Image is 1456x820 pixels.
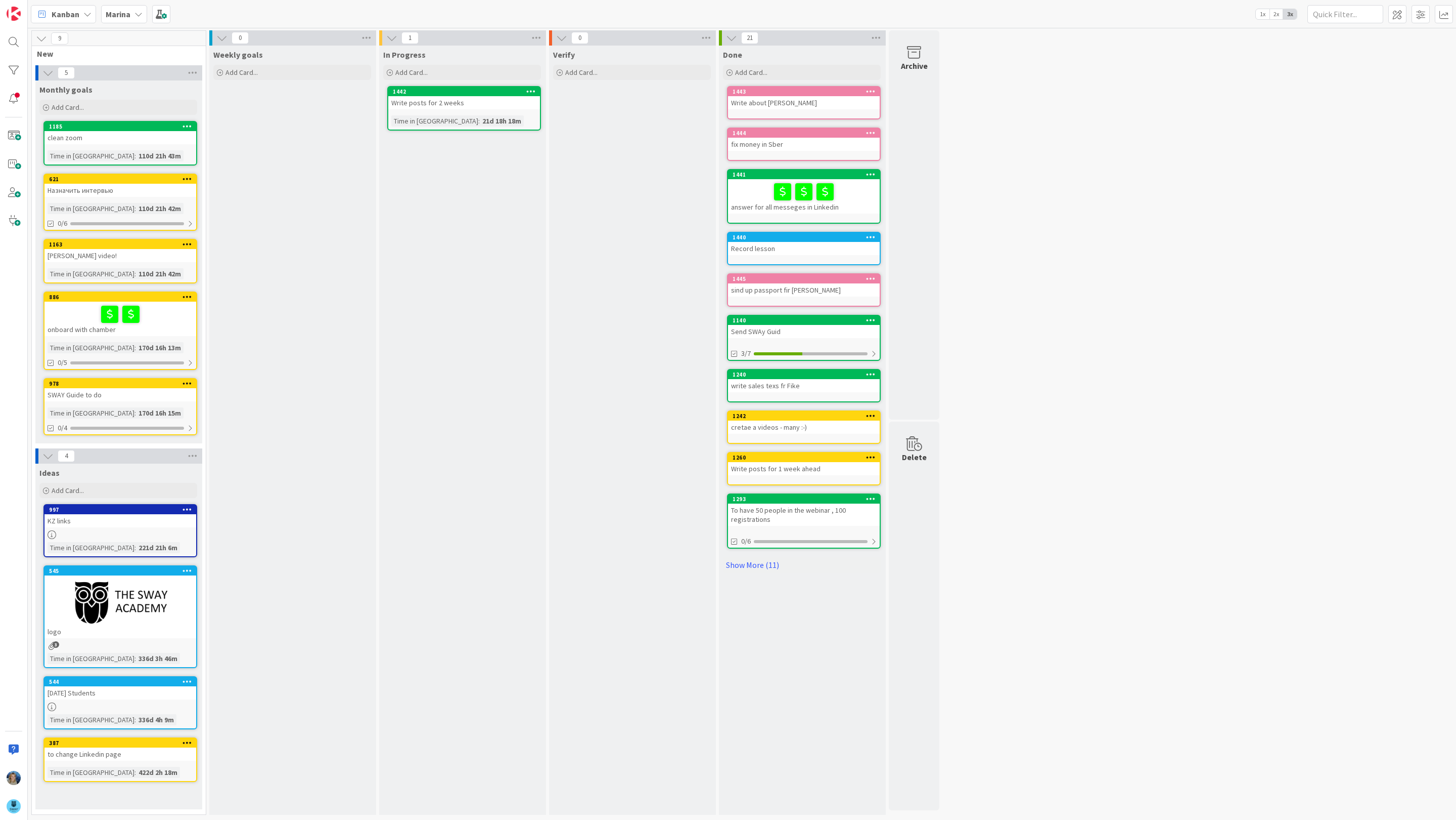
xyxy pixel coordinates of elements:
div: Назначить интервью [44,184,196,197]
div: SWAY Guide to do [44,388,196,401]
span: New [37,49,193,59]
div: Send SWAy Guid [728,325,880,338]
span: 1 [401,32,419,44]
div: Time in [GEOGRAPHIC_DATA] [48,150,134,161]
div: 544 [44,677,196,686]
div: 1442 [388,87,540,96]
div: 1140 [728,316,880,325]
span: Monthly goals [39,85,93,95]
div: Write posts for 1 week ahead [728,462,880,475]
div: 387to change Linkedin page [44,739,196,761]
div: sind up passport fir [PERSON_NAME] [728,283,880,297]
div: 1293 [728,495,880,504]
a: 978SWAY Guide to doTime in [GEOGRAPHIC_DATA]:170d 16h 15m0/4 [43,378,197,435]
span: : [478,115,480,127]
div: Time in [GEOGRAPHIC_DATA] [391,115,478,127]
div: Time in [GEOGRAPHIC_DATA] [48,407,134,419]
div: 110d 21h 42m [136,268,184,279]
span: Done [723,50,742,60]
div: 1185 [44,122,196,131]
div: fix money in Sber [728,138,880,151]
a: 1240write sales texs fr Fike [727,369,881,402]
div: 1440Record lesson [728,233,880,255]
div: 336d 3h 46m [136,653,180,664]
div: 1443 [733,88,880,95]
div: 1445 [728,274,880,283]
span: : [134,342,136,353]
div: 1293To have 50 people in the webinar , 100 registrations [728,495,880,526]
div: 978 [49,380,196,387]
div: 545 [44,566,196,576]
div: 621Назначить интервью [44,175,196,197]
div: 1242 [733,413,880,420]
div: 621 [49,176,196,183]
div: 1140 [733,317,880,324]
div: 1440 [728,233,880,242]
span: : [134,767,136,778]
span: Weekly goals [213,50,263,60]
span: : [134,150,136,161]
input: Quick Filter... [1307,5,1383,23]
span: 3/7 [741,348,751,359]
span: 0 [571,32,588,44]
span: Add Card... [395,68,428,77]
a: Show More (11) [723,557,881,573]
div: 1260 [733,454,880,461]
span: : [134,407,136,419]
b: Marina [106,9,130,19]
div: 1163[PERSON_NAME] video! [44,240,196,262]
img: MA [7,771,21,785]
span: 5 [58,67,75,79]
span: Verify [553,50,575,60]
span: Add Card... [735,68,767,77]
span: : [134,714,136,725]
div: 1443 [728,87,880,96]
div: 1260Write posts for 1 week ahead [728,453,880,475]
div: 422d 2h 18m [136,767,180,778]
div: 1440 [733,234,880,241]
div: Time in [GEOGRAPHIC_DATA] [48,268,134,279]
div: clean zoom [44,131,196,144]
div: 1260 [728,453,880,462]
div: 997KZ links [44,505,196,527]
div: 1442 [393,88,540,95]
div: 1445sind up passport fir [PERSON_NAME] [728,274,880,297]
div: 1445 [733,275,880,282]
div: 1442Write posts for 2 weeks [388,87,540,109]
span: : [134,653,136,664]
span: Add Card... [52,103,84,112]
a: 1293To have 50 people in the webinar , 100 registrations0/6 [727,494,881,549]
span: 0 [232,32,249,44]
div: 886 [49,294,196,301]
span: In Progress [383,50,426,60]
div: 545 [49,567,196,575]
div: 621 [44,175,196,184]
div: 544[DATE] Students [44,677,196,700]
div: 1444fix money in Sber [728,129,880,151]
div: Record lesson [728,242,880,255]
div: 1242 [728,412,880,421]
div: 1140Send SWAy Guid [728,316,880,338]
span: 21 [741,32,758,44]
a: 545logoTime in [GEOGRAPHIC_DATA]:336d 3h 46m [43,565,197,668]
div: 1240 [728,370,880,379]
div: 1293 [733,496,880,503]
div: 387 [49,740,196,747]
div: 545logo [44,566,196,638]
div: 1444 [733,130,880,137]
span: Add Card... [52,486,84,495]
div: 1443Write about [PERSON_NAME] [728,87,880,109]
div: Time in [GEOGRAPHIC_DATA] [48,542,134,553]
span: 0/6 [58,218,67,229]
span: Add Card... [225,68,258,77]
div: 1240 [733,371,880,378]
a: 997KZ linksTime in [GEOGRAPHIC_DATA]:221d 21h 6m [43,504,197,557]
div: logo [44,625,196,638]
div: Time in [GEOGRAPHIC_DATA] [48,714,134,725]
div: 886 [44,293,196,302]
a: 1443Write about [PERSON_NAME] [727,86,881,119]
div: Time in [GEOGRAPHIC_DATA] [48,203,134,214]
span: 3 [53,641,59,648]
a: 1185clean zoomTime in [GEOGRAPHIC_DATA]:110d 21h 43m [43,121,197,166]
div: Time in [GEOGRAPHIC_DATA] [48,342,134,353]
